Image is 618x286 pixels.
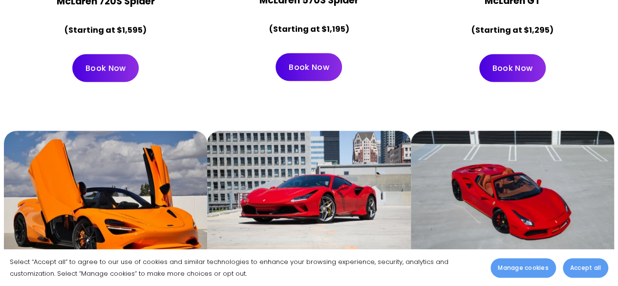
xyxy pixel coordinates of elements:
[276,53,342,81] a: Book Now
[498,264,548,272] span: Manage cookies
[570,264,601,272] span: Accept all
[269,23,349,35] strong: (Starting at $1,195)
[471,24,554,36] strong: (Starting at $1,295)
[490,258,555,278] button: Manage cookies
[563,258,608,278] button: Accept all
[64,24,147,36] strong: (Starting at $1,595)
[72,54,139,82] a: Book Now
[10,256,481,279] p: Select “Accept all” to agree to our use of cookies and similar technologies to enhance your brows...
[479,54,546,82] a: Book Now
